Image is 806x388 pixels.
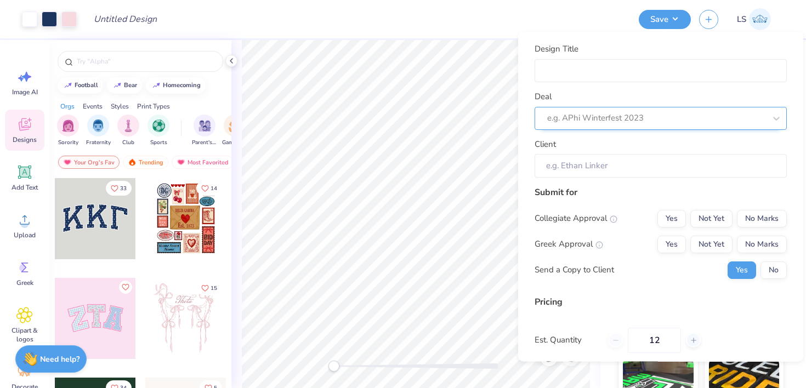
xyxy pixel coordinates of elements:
[192,139,217,147] span: Parent's Weekend
[328,361,339,372] div: Accessibility label
[147,115,169,147] button: filter button
[86,115,111,147] button: filter button
[222,115,247,147] div: filter for Game Day
[639,10,691,29] button: Save
[117,115,139,147] div: filter for Club
[106,181,132,196] button: Like
[85,8,166,30] input: Untitled Design
[152,82,161,89] img: trend_line.gif
[13,135,37,144] span: Designs
[150,139,167,147] span: Sports
[628,327,681,352] input: – –
[111,101,129,111] div: Styles
[535,138,556,150] label: Client
[196,181,222,196] button: Like
[535,295,787,308] div: Pricing
[137,101,170,111] div: Print Types
[146,77,206,94] button: homecoming
[760,261,787,278] button: No
[152,119,165,132] img: Sports Image
[211,286,217,291] span: 15
[535,154,787,178] input: e.g. Ethan Linker
[222,115,247,147] button: filter button
[76,56,216,67] input: Try "Alpha"
[535,264,614,276] div: Send a Copy to Client
[86,139,111,147] span: Fraternity
[535,334,600,346] label: Est. Quantity
[14,231,36,239] span: Upload
[75,82,98,88] div: football
[535,212,617,225] div: Collegiate Approval
[222,139,247,147] span: Game Day
[122,139,134,147] span: Club
[535,90,552,103] label: Deal
[58,139,78,147] span: Sorority
[7,326,43,344] span: Clipart & logos
[737,209,787,227] button: No Marks
[63,158,72,166] img: most_fav.gif
[535,185,787,198] div: Submit for
[192,115,217,147] button: filter button
[172,156,234,169] div: Most Favorited
[728,261,756,278] button: Yes
[211,186,217,191] span: 14
[732,8,776,30] a: LS
[117,115,139,147] button: filter button
[749,8,771,30] img: Lakshmi Suresh Ambati
[177,158,185,166] img: most_fav.gif
[657,209,686,227] button: Yes
[119,281,132,294] button: Like
[62,119,75,132] img: Sorority Image
[107,77,142,94] button: bear
[690,235,733,253] button: Not Yet
[657,235,686,253] button: Yes
[737,13,746,26] span: LS
[92,119,104,132] img: Fraternity Image
[57,115,79,147] button: filter button
[12,88,38,96] span: Image AI
[64,82,72,89] img: trend_line.gif
[535,43,578,55] label: Design Title
[196,281,222,295] button: Like
[192,115,217,147] div: filter for Parent's Weekend
[123,156,168,169] div: Trending
[535,238,603,250] div: Greek Approval
[86,115,111,147] div: filter for Fraternity
[198,119,211,132] img: Parent's Weekend Image
[12,183,38,192] span: Add Text
[57,115,79,147] div: filter for Sorority
[60,101,75,111] div: Orgs
[147,115,169,147] div: filter for Sports
[122,119,134,132] img: Club Image
[690,209,733,227] button: Not Yet
[737,235,787,253] button: No Marks
[83,101,103,111] div: Events
[128,158,137,166] img: trending.gif
[16,278,33,287] span: Greek
[40,354,80,364] strong: Need help?
[113,82,122,89] img: trend_line.gif
[124,82,137,88] div: bear
[120,186,127,191] span: 33
[163,82,201,88] div: homecoming
[58,156,120,169] div: Your Org's Fav
[229,119,241,132] img: Game Day Image
[58,77,103,94] button: football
